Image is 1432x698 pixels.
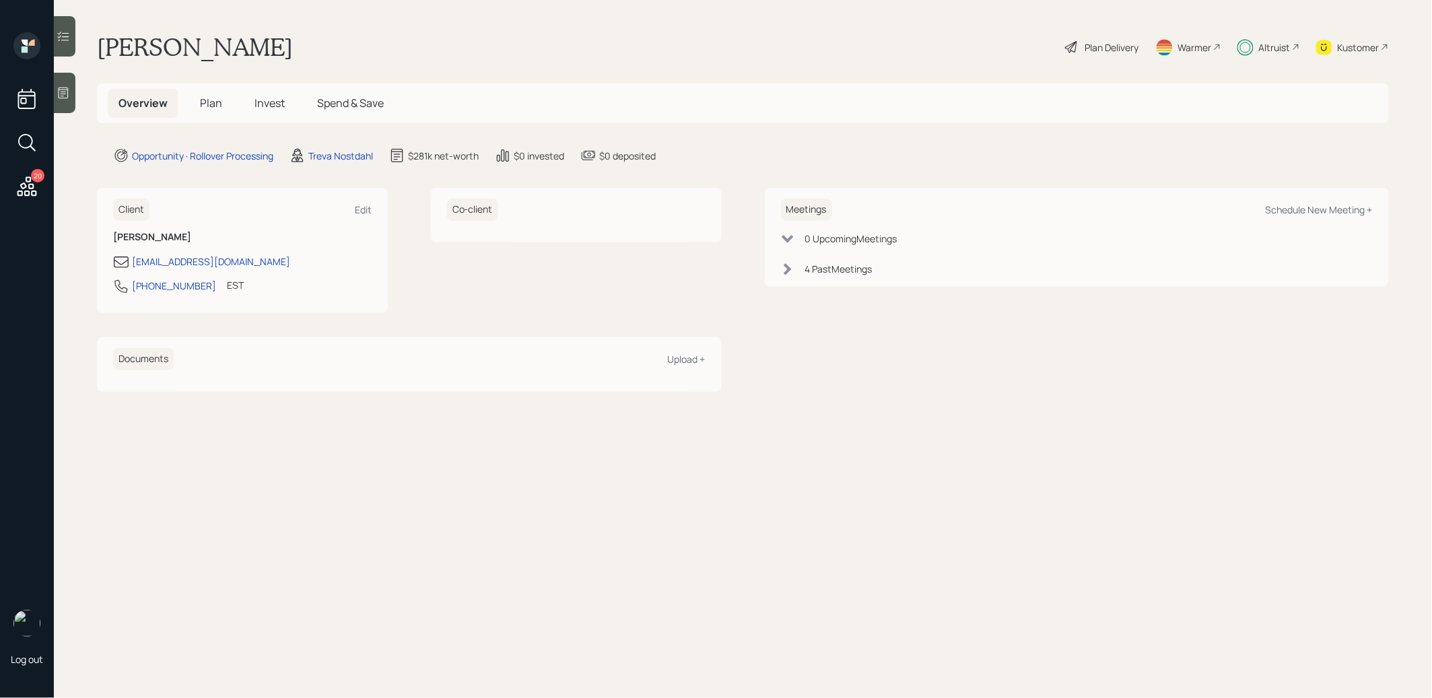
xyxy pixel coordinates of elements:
div: $0 deposited [599,149,656,163]
div: [PHONE_NUMBER] [132,279,216,293]
div: Treva Nostdahl [308,149,373,163]
h6: Client [113,199,149,221]
div: Warmer [1178,40,1212,55]
span: Spend & Save [317,96,384,110]
div: Altruist [1259,40,1291,55]
div: [EMAIL_ADDRESS][DOMAIN_NAME] [132,254,290,269]
span: Overview [118,96,168,110]
div: 0 Upcoming Meeting s [805,232,897,246]
h6: [PERSON_NAME] [113,232,372,243]
span: Invest [254,96,285,110]
div: Kustomer [1338,40,1379,55]
div: $0 invested [514,149,564,163]
div: Upload + [668,353,706,365]
div: EST [227,278,244,292]
div: Schedule New Meeting + [1266,203,1373,216]
div: 4 Past Meeting s [805,262,873,276]
h1: [PERSON_NAME] [97,32,293,62]
div: Edit [355,203,372,216]
div: Plan Delivery [1085,40,1139,55]
h6: Meetings [781,199,832,221]
div: Log out [11,653,43,666]
div: Opportunity · Rollover Processing [132,149,273,163]
div: 20 [31,169,44,182]
h6: Documents [113,348,174,370]
div: $281k net-worth [408,149,479,163]
h6: Co-client [447,199,498,221]
img: treva-nostdahl-headshot.png [13,610,40,637]
span: Plan [200,96,222,110]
